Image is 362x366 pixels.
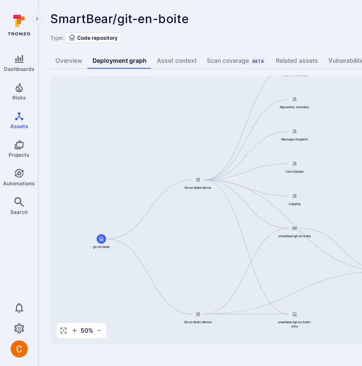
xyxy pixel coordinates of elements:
[32,14,42,24] button: Expand navigation menu
[50,35,64,41] span: Type:
[50,12,188,26] span: SmartBear/git-en-boite
[11,340,28,357] div: Camilo Rivera
[93,244,110,249] span: git-en-boite
[271,53,323,69] a: Related assets
[278,234,311,238] span: smartbear/git-en-boite
[185,185,211,190] span: Git-en-Boite Server
[87,53,152,69] a: Deployment graph
[50,53,87,69] a: Overview
[10,209,28,215] span: Search
[280,105,309,109] span: Repository Inventory
[281,137,308,141] span: Message Dispatch
[251,58,266,64] div: Beta
[34,15,40,23] i: Expand navigation menu
[9,152,29,158] span: Projects
[289,202,300,206] span: Logging
[282,73,307,77] span: Web API Gateway
[3,180,35,187] span: Automations
[11,340,28,357] img: ACg8ocJuq_DPPTkXyD9OlTnVLvDrpObecjcADscmEHLMiTyEnTELew=s96-c
[207,56,266,65] div: Scan coverage
[12,94,26,101] span: Risks
[152,53,202,69] a: Asset context
[184,320,211,324] span: Git-en-Boite Worker
[10,123,28,129] span: Assets
[4,66,35,72] span: Dashboards
[81,326,93,335] span: 50 %
[286,169,304,173] span: Core Domain
[77,35,118,41] span: Code repository
[278,320,312,328] span: smartbear/git-en-boite-infra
